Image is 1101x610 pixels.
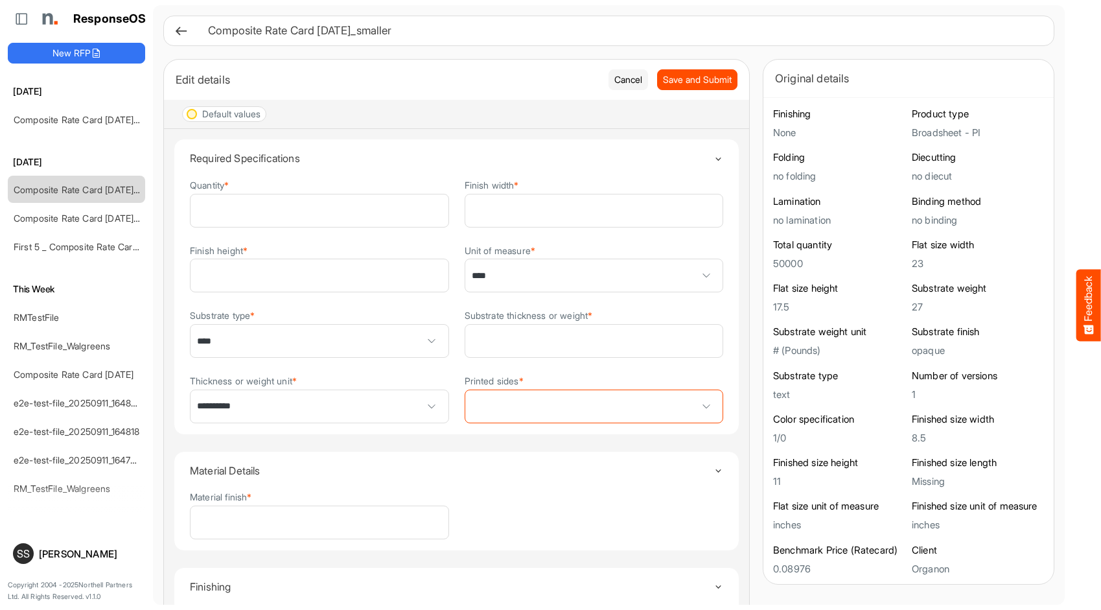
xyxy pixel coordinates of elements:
[912,127,1044,138] h5: Broadsheet - PI
[663,73,732,87] span: Save and Submit
[912,325,1044,338] h6: Substrate finish
[912,456,1044,469] h6: Finished size length
[190,452,723,489] summary: Toggle content
[1076,269,1101,341] button: Feedback
[773,345,905,356] h5: # (Pounds)
[912,413,1044,426] h6: Finished size width
[773,544,905,557] h6: Benchmark Price (Ratecard)
[773,301,905,312] h5: 17.5
[465,246,536,255] label: Unit of measure
[39,549,140,559] div: [PERSON_NAME]
[773,325,905,338] h6: Substrate weight unit
[773,389,905,400] h5: text
[912,500,1044,513] h6: Finished size unit of measure
[14,369,133,380] a: Composite Rate Card [DATE]
[912,519,1044,530] h5: inches
[773,215,905,226] h5: no lamination
[773,432,905,443] h5: 1/0
[912,476,1044,487] h5: Missing
[14,184,167,195] a: Composite Rate Card [DATE]_smaller
[190,376,297,386] label: Thickness or weight unit
[912,239,1044,252] h6: Flat size width
[190,152,713,164] h4: Required Specifications
[14,426,140,437] a: e2e-test-file_20250911_164818
[912,563,1044,574] h5: Organon
[773,108,905,121] h6: Finishing
[14,483,110,494] a: RM_TestFile_Walgreens
[912,282,1044,295] h6: Substrate weight
[73,12,146,26] h1: ResponseOS
[773,456,905,469] h6: Finished size height
[773,370,905,382] h6: Substrate type
[8,282,145,296] h6: This Week
[14,241,169,252] a: First 5 _ Composite Rate Card [DATE]
[190,581,713,592] h4: Finishing
[912,370,1044,382] h6: Number of versions
[773,195,905,208] h6: Lamination
[912,195,1044,208] h6: Binding method
[773,500,905,513] h6: Flat size unit of measure
[912,215,1044,226] h5: no binding
[190,465,713,476] h4: Material Details
[14,397,142,408] a: e2e-test-file_20250911_164826
[912,108,1044,121] h6: Product type
[912,301,1044,312] h5: 27
[912,432,1044,443] h5: 8.5
[190,139,723,177] summary: Toggle content
[190,180,229,190] label: Quantity
[773,170,905,182] h5: no folding
[773,476,905,487] h5: 11
[775,69,1042,88] div: Original details
[190,492,252,502] label: Material finish
[465,376,524,386] label: Printed sides
[773,519,905,530] h5: inches
[773,282,905,295] h6: Flat size height
[14,114,226,125] a: Composite Rate Card [DATE] mapping test_deleted
[773,563,905,574] h5: 0.08976
[912,389,1044,400] h5: 1
[14,340,110,351] a: RM_TestFile_Walgreens
[14,213,167,224] a: Composite Rate Card [DATE]_smaller
[657,69,737,90] button: Save and Submit Progress
[14,454,141,465] a: e2e-test-file_20250911_164738
[773,413,905,426] h6: Color specification
[912,345,1044,356] h5: opaque
[465,180,519,190] label: Finish width
[912,258,1044,269] h5: 23
[190,568,723,605] summary: Toggle content
[36,6,62,32] img: Northell
[17,548,30,559] span: SS
[190,246,248,255] label: Finish height
[190,311,255,320] label: Substrate type
[912,170,1044,182] h5: no diecut
[8,84,145,99] h6: [DATE]
[912,151,1044,164] h6: Diecutting
[773,151,905,164] h6: Folding
[8,580,145,602] p: Copyright 2004 - 2025 Northell Partners Ltd. All Rights Reserved. v 1.1.0
[202,110,261,119] div: Default values
[773,127,905,138] h5: None
[465,311,593,320] label: Substrate thickness or weight
[773,258,905,269] h5: 50000
[208,25,1033,36] h6: Composite Rate Card [DATE]_smaller
[8,155,145,169] h6: [DATE]
[14,312,60,323] a: RMTestFile
[773,239,905,252] h6: Total quantity
[608,69,648,90] button: Cancel
[176,71,599,89] div: Edit details
[8,43,145,64] button: New RFP
[912,544,1044,557] h6: Client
